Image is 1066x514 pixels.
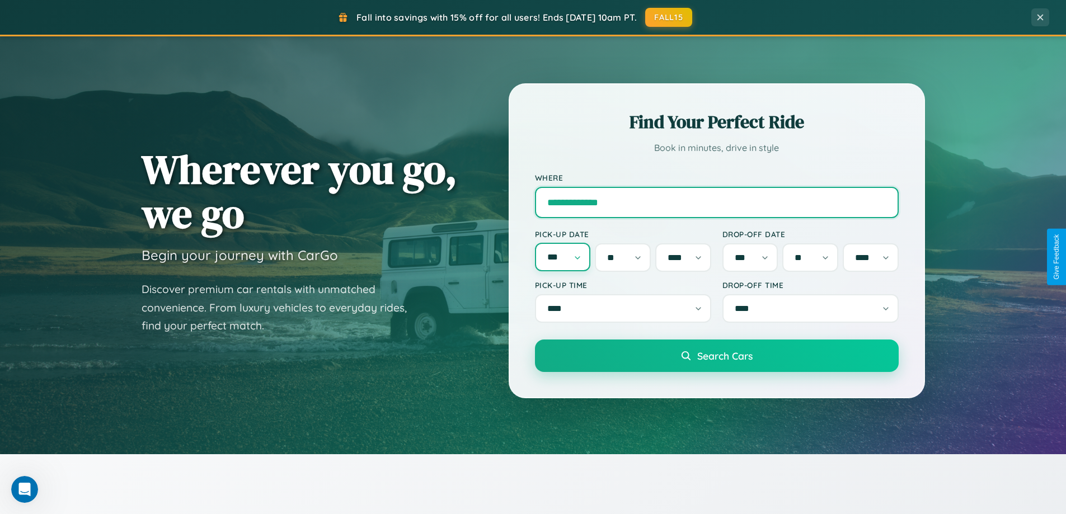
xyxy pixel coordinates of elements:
[535,110,899,134] h2: Find Your Perfect Ride
[142,280,421,335] p: Discover premium car rentals with unmatched convenience. From luxury vehicles to everyday rides, ...
[722,229,899,239] label: Drop-off Date
[356,12,637,23] span: Fall into savings with 15% off for all users! Ends [DATE] 10am PT.
[722,280,899,290] label: Drop-off Time
[535,229,711,239] label: Pick-up Date
[535,339,899,372] button: Search Cars
[645,8,692,27] button: FALL15
[535,280,711,290] label: Pick-up Time
[11,476,38,503] iframe: Intercom live chat
[1053,234,1060,280] div: Give Feedback
[535,173,899,182] label: Where
[535,140,899,156] p: Book in minutes, drive in style
[697,350,753,362] span: Search Cars
[142,147,457,235] h1: Wherever you go, we go
[142,247,338,263] h3: Begin your journey with CarGo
